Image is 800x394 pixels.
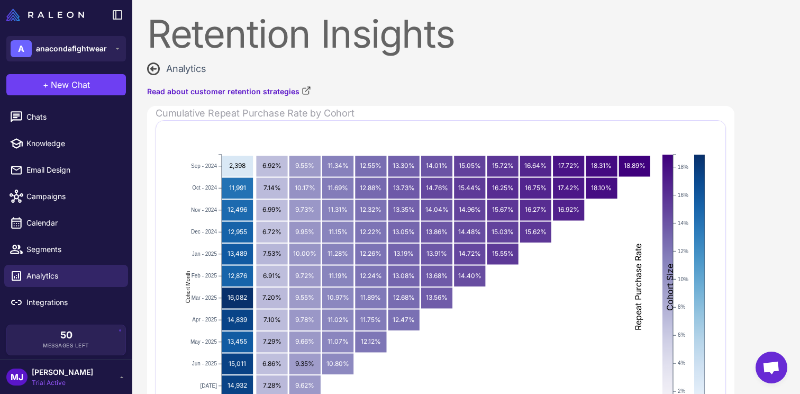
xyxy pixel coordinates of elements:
[43,78,49,91] span: +
[360,227,381,235] text: 12.22%
[492,183,514,191] text: 16.25%
[360,315,381,323] text: 11.75%
[458,227,481,235] text: 14.48%
[26,191,120,202] span: Campaigns
[360,271,382,279] text: 12.24%
[26,270,120,282] span: Analytics
[426,293,448,301] text: 13.56%
[6,74,126,95] button: +New Chat
[228,381,247,389] text: 14,932
[229,359,246,367] text: 15,011
[678,304,686,310] text: 8%
[228,271,247,279] text: 12,876
[678,220,688,226] text: 14%
[191,229,217,235] text: Dec - 2024
[51,78,90,91] span: New Chat
[295,337,314,345] text: 9.66%
[60,330,72,340] span: 50
[328,249,348,257] text: 11.28%
[328,315,349,323] text: 11.02%
[591,183,612,191] text: 18.10%
[295,315,314,323] text: 9.78%
[295,293,314,301] text: 9.55%
[678,360,686,366] text: 4%
[295,183,315,191] text: 10.17%
[263,381,281,389] text: 7.28%
[262,359,281,367] text: 6.86%
[4,291,128,314] a: Integrations
[6,36,126,61] button: Aanacondafightwear
[228,337,247,345] text: 13,455
[360,205,381,213] text: 12.32%
[4,159,128,181] a: Email Design
[26,244,120,255] span: Segments
[624,162,646,169] text: 18.89%
[326,359,349,367] text: 10.80%
[558,183,579,191] text: 17.42%
[525,205,547,213] text: 16.27%
[26,138,120,149] span: Knowledge
[426,162,448,169] text: 14.01%
[558,162,579,169] text: 17.72%
[393,271,415,279] text: 13.08%
[262,162,281,169] text: 6.92%
[678,164,688,169] text: 18%
[26,217,120,229] span: Calendar
[228,315,247,323] text: 14,839
[459,162,481,169] text: 15.05%
[228,205,247,213] text: 12,496
[665,263,675,310] text: Cohort Size
[192,185,217,191] text: Oct - 2024
[191,207,217,212] text: Nov - 2024
[678,192,688,198] text: 16%
[185,271,191,303] text: Cohort Month
[328,162,349,169] text: 11.34%
[492,162,514,169] text: 15.72%
[192,317,217,323] text: Apr - 2025
[328,337,349,345] text: 11.07%
[459,205,481,213] text: 14.96%
[327,293,349,301] text: 10.97%
[262,205,281,213] text: 6.99%
[393,183,415,191] text: 13.73%
[201,382,217,388] text: [DATE]
[6,8,84,21] img: Raleon Logo
[192,361,217,366] text: Jun - 2025
[459,249,481,257] text: 14.72%
[329,227,348,235] text: 11.15%
[263,271,281,279] text: 6.91%
[328,183,348,191] text: 11.69%
[4,238,128,261] a: Segments
[393,205,415,213] text: 13.35%
[393,315,415,323] text: 12.47%
[192,294,217,300] text: Mar - 2025
[11,40,32,57] div: A
[192,273,217,279] text: Feb - 2025
[393,293,415,301] text: 12.68%
[678,248,688,254] text: 12%
[263,315,281,323] text: 7.10%
[360,162,381,169] text: 12.55%
[147,15,734,53] div: Retention Insights
[633,244,643,330] text: Repeat Purchase Rate
[360,249,381,257] text: 12.26%
[295,162,314,169] text: 9.55%
[458,183,481,191] text: 15.44%
[4,265,128,287] a: Analytics
[426,271,448,279] text: 13.68%
[156,106,734,120] div: Cumulative Repeat Purchase Rate by Cohort
[426,183,448,191] text: 14.76%
[426,249,447,257] text: 13.91%
[6,8,88,21] a: Raleon Logo
[328,205,348,213] text: 11.31%
[360,183,381,191] text: 12.88%
[361,337,381,345] text: 12.12%
[229,183,246,191] text: 11,991
[394,249,414,257] text: 13.19%
[329,271,348,279] text: 11.19%
[295,205,314,213] text: 9.73%
[228,227,247,235] text: 12,955
[492,249,514,257] text: 15.55%
[591,162,612,169] text: 18.31%
[756,352,787,383] div: Open chat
